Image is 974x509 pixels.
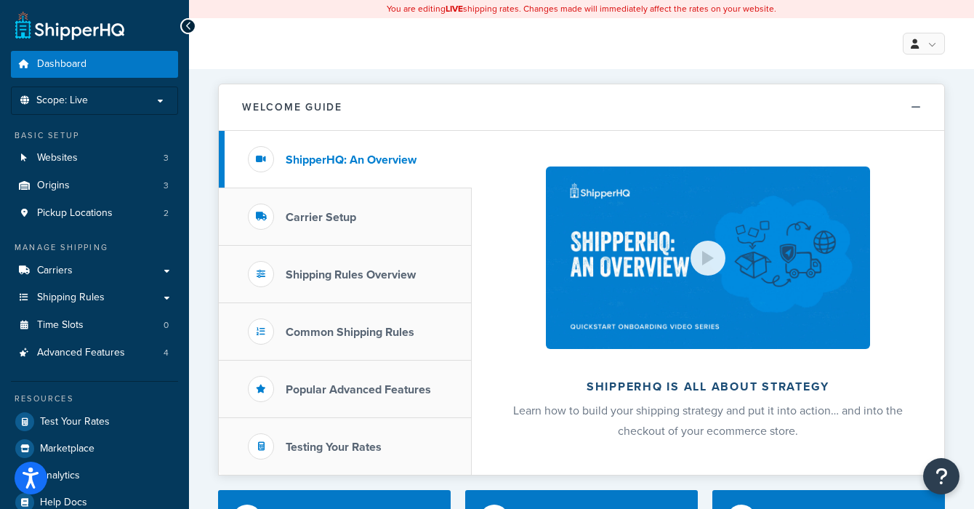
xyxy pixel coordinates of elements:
h3: Carrier Setup [286,211,356,224]
a: Marketplace [11,436,178,462]
h3: Popular Advanced Features [286,383,431,396]
span: 2 [164,207,169,220]
li: Pickup Locations [11,200,178,227]
a: Test Your Rates [11,409,178,435]
span: Help Docs [40,497,87,509]
span: Dashboard [37,58,86,71]
div: Resources [11,393,178,405]
a: Analytics [11,462,178,489]
a: Websites3 [11,145,178,172]
span: 0 [164,319,169,332]
a: Shipping Rules [11,284,178,311]
span: Pickup Locations [37,207,113,220]
h3: Testing Your Rates [286,441,382,454]
a: Dashboard [11,51,178,78]
b: LIVE [446,2,463,15]
span: 3 [164,180,169,192]
li: Advanced Features [11,340,178,366]
span: Learn how to build your shipping strategy and put it into action… and into the checkout of your e... [513,402,903,439]
h3: ShipperHQ: An Overview [286,153,416,167]
a: Pickup Locations2 [11,200,178,227]
h2: Welcome Guide [242,102,342,113]
div: Basic Setup [11,129,178,142]
span: 4 [164,347,169,359]
div: Manage Shipping [11,241,178,254]
span: Test Your Rates [40,416,110,428]
span: Websites [37,152,78,164]
span: Marketplace [40,443,94,455]
h3: Shipping Rules Overview [286,268,416,281]
h2: ShipperHQ is all about strategy [510,380,906,393]
li: Websites [11,145,178,172]
a: Carriers [11,257,178,284]
a: Origins3 [11,172,178,199]
span: Scope: Live [36,95,88,107]
span: Origins [37,180,70,192]
a: Time Slots0 [11,312,178,339]
button: Welcome Guide [219,84,944,131]
img: ShipperHQ is all about strategy [546,167,870,349]
button: Open Resource Center [923,458,959,494]
li: Time Slots [11,312,178,339]
span: Time Slots [37,319,84,332]
li: Origins [11,172,178,199]
span: Shipping Rules [37,292,105,304]
span: Analytics [40,470,80,482]
span: 3 [164,152,169,164]
span: Carriers [37,265,73,277]
h3: Common Shipping Rules [286,326,414,339]
span: Advanced Features [37,347,125,359]
a: Advanced Features4 [11,340,178,366]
